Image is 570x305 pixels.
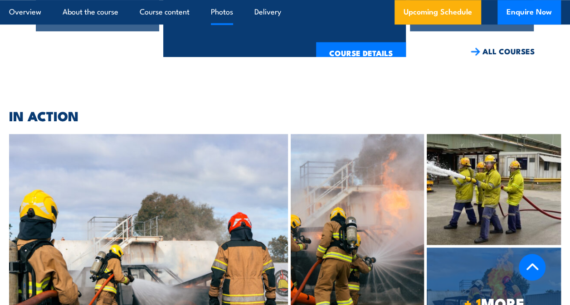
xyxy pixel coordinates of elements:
h2: IN ACTION [9,110,561,121]
img: Fire Team Operations [427,134,560,244]
a: COURSE DETAILS [316,42,406,66]
a: ALL COURSES [471,46,535,57]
